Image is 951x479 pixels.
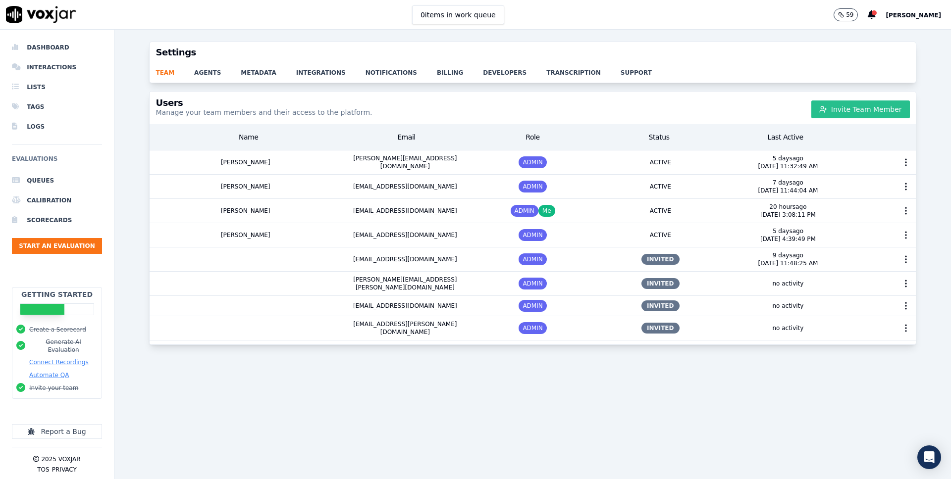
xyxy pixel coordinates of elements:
[341,247,469,271] div: [EMAIL_ADDRESS][DOMAIN_NAME]
[12,424,102,439] button: Report a Bug
[641,278,680,289] span: INVITED
[156,48,909,57] h3: Settings
[341,272,469,295] div: [PERSON_NAME][EMAIL_ADDRESS][PERSON_NAME][DOMAIN_NAME]
[646,229,675,241] span: ACTIVE
[758,162,818,170] p: [DATE] 11:32:49 AM
[511,205,538,217] span: ADMIN
[519,278,546,289] span: ADMIN
[41,455,80,463] p: 2025 Voxjar
[6,6,76,23] img: voxjar logo
[29,338,98,354] button: Generate AI Evaluation
[646,205,675,217] span: ACTIVE
[641,300,680,311] span: INVITED
[343,128,470,146] div: Email
[341,296,469,316] div: [EMAIL_ADDRESS][DOMAIN_NAME]
[621,63,672,77] a: support
[12,171,102,191] a: Queues
[834,8,858,21] button: 59
[758,259,818,267] p: [DATE] 11:48:25 AM
[519,156,546,168] span: ADMIN
[37,466,49,474] button: TOS
[12,38,102,57] a: Dashboard
[12,191,102,210] a: Calibration
[722,128,848,146] div: Last Active
[341,175,469,198] div: [EMAIL_ADDRESS][DOMAIN_NAME]
[760,227,816,235] p: 5 days ago
[150,223,341,247] div: [PERSON_NAME]
[12,238,102,254] button: Start an Evaluation
[241,63,296,77] a: metadata
[917,445,941,469] div: Open Intercom Messenger
[341,199,469,223] div: [EMAIL_ADDRESS][DOMAIN_NAME]
[758,179,818,187] p: 7 days ago
[760,211,816,219] p: [DATE] 3:08:11 PM
[886,9,951,21] button: [PERSON_NAME]
[483,63,546,77] a: developers
[760,235,816,243] p: [DATE] 4:39:49 PM
[519,229,546,241] span: ADMIN
[437,63,483,77] a: billing
[758,251,818,259] p: 9 days ago
[29,384,78,392] button: Invite your team
[154,128,343,146] div: Name
[412,5,504,24] button: 0items in work queue
[768,322,807,334] span: no activity
[12,117,102,137] a: Logs
[12,57,102,77] a: Interactions
[150,175,341,198] div: [PERSON_NAME]
[296,63,366,77] a: integrations
[519,322,546,334] span: ADMIN
[768,300,807,312] span: no activity
[519,253,546,265] span: ADMIN
[646,181,675,192] span: ACTIVE
[470,128,596,146] div: Role
[156,98,372,107] h3: Users
[150,199,341,223] div: [PERSON_NAME]
[519,300,546,312] span: ADMIN
[12,153,102,171] h6: Evaluations
[811,100,910,118] button: Invite Team Member
[641,323,680,334] span: INVITED
[538,205,555,217] span: Me
[341,223,469,247] div: [EMAIL_ADDRESS][DOMAIN_NAME]
[156,63,194,77] a: team
[21,289,93,299] h2: Getting Started
[758,154,818,162] p: 5 days ago
[52,466,77,474] button: Privacy
[768,278,807,289] span: no activity
[646,156,675,168] span: ACTIVE
[29,358,89,366] button: Connect Recordings
[546,63,621,77] a: transcription
[150,150,341,174] div: [PERSON_NAME]
[12,77,102,97] a: Lists
[29,326,86,334] button: Create a Scorecard
[12,210,102,230] a: Scorecards
[641,254,680,265] span: INVITED
[519,181,546,192] span: ADMIN
[341,316,469,340] div: [EMAIL_ADDRESS][PERSON_NAME][DOMAIN_NAME]
[156,107,372,117] p: Manage your team members and their access to the platform.
[758,187,818,194] p: [DATE] 11:44:04 AM
[12,97,102,117] a: Tags
[366,63,437,77] a: notifications
[596,128,722,146] div: Status
[834,8,868,21] button: 59
[194,63,241,77] a: agents
[29,371,69,379] button: Automate QA
[760,203,816,211] p: 20 hours ago
[886,12,941,19] span: [PERSON_NAME]
[846,11,853,19] p: 59
[341,150,469,174] div: [PERSON_NAME][EMAIL_ADDRESS][DOMAIN_NAME]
